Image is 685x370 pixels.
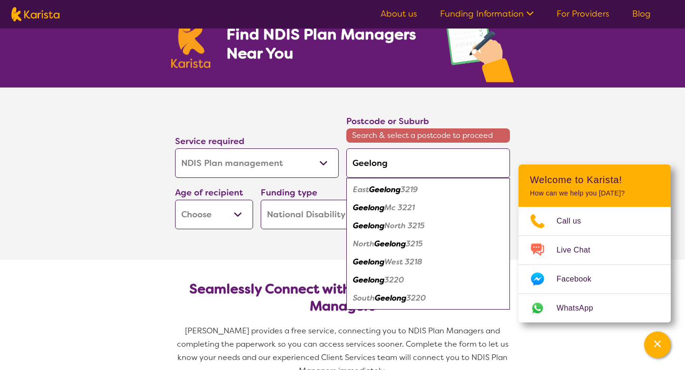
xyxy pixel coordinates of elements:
[519,207,671,322] ul: Choose channel
[351,199,505,217] div: Geelong Mc 3221
[175,187,243,198] label: Age of recipient
[557,243,602,257] span: Live Chat
[353,185,369,195] em: East
[530,189,659,197] p: How can we help you [DATE]?
[351,235,505,253] div: North Geelong 3215
[384,257,422,267] em: West 3218
[351,217,505,235] div: Geelong North 3215
[557,301,605,315] span: WhatsApp
[530,174,659,185] h2: Welcome to Karista!
[183,281,502,315] h2: Seamlessly Connect with NDIS-Registered Plan Managers
[375,293,406,303] em: Geelong
[351,289,505,307] div: South Geelong 3220
[557,272,603,286] span: Facebook
[353,275,384,285] em: Geelong
[557,214,593,228] span: Call us
[374,239,406,249] em: Geelong
[11,7,59,21] img: Karista logo
[384,275,404,285] em: 3220
[175,136,245,147] label: Service required
[351,181,505,199] div: East Geelong 3219
[557,8,609,19] a: For Providers
[351,271,505,289] div: Geelong 3220
[440,8,534,19] a: Funding Information
[346,148,510,178] input: Type
[226,25,425,63] h1: Find NDIS Plan Managers Near You
[381,8,417,19] a: About us
[519,294,671,322] a: Web link opens in a new tab.
[171,17,210,68] img: Karista logo
[353,203,384,213] em: Geelong
[353,257,384,267] em: Geelong
[353,293,375,303] em: South
[353,221,384,231] em: Geelong
[346,128,510,143] span: Search & select a postcode to proceed
[346,116,429,127] label: Postcode or Suburb
[261,187,317,198] label: Funding type
[406,239,423,249] em: 3215
[351,253,505,271] div: Geelong West 3218
[519,165,671,322] div: Channel Menu
[632,8,651,19] a: Blog
[644,331,671,358] button: Channel Menu
[401,185,418,195] em: 3219
[406,293,426,303] em: 3220
[369,185,401,195] em: Geelong
[384,221,425,231] em: North 3215
[384,203,415,213] em: Mc 3221
[353,239,374,249] em: North
[444,4,514,88] img: plan-management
